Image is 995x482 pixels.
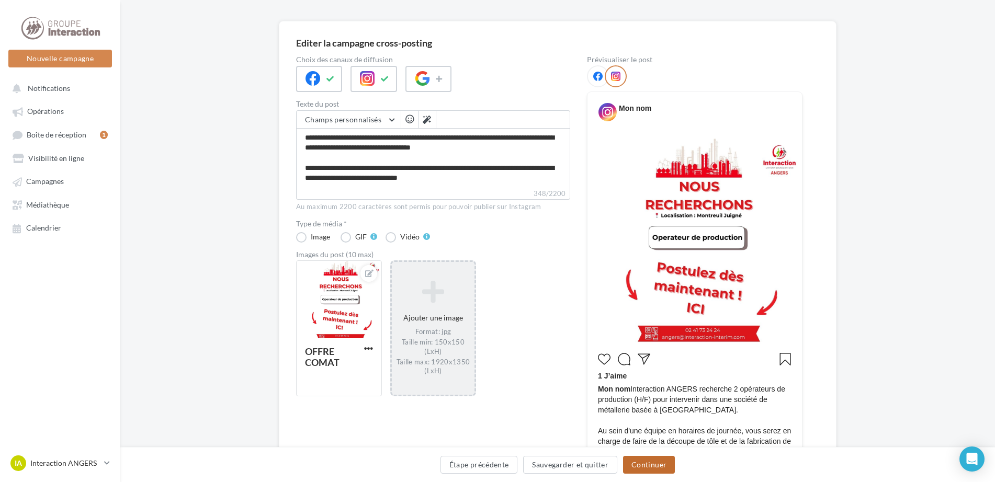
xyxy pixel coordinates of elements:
label: Type de média * [296,220,570,227]
div: OFFRE COMAT [305,346,340,368]
span: Opérations [27,107,64,116]
button: Notifications [6,78,110,97]
button: Sauvegarder et quitter [523,456,617,474]
span: Notifications [28,84,70,93]
svg: J’aime [598,353,610,365]
label: Texte du post [296,100,570,108]
label: Choix des canaux de diffusion [296,56,570,63]
span: Médiathèque [26,200,69,209]
button: Nouvelle campagne [8,50,112,67]
a: Visibilité en ligne [6,148,114,167]
div: Prévisualiser le post [587,56,802,63]
a: Opérations [6,101,114,120]
a: Calendrier [6,218,114,237]
div: Images du post (10 max) [296,251,570,258]
a: Campagnes [6,171,114,190]
span: Visibilité en ligne [28,154,84,163]
label: 348/2200 [296,188,570,200]
div: Open Intercom Messenger [959,446,985,472]
a: Médiathèque [6,195,114,214]
div: Au maximum 2200 caractères sont permis pour pouvoir publier sur Instagram [296,202,570,212]
span: Boîte de réception [27,130,86,139]
div: Editer la campagne cross-posting [296,38,432,48]
span: Champs personnalisés [305,115,381,124]
div: 1 [100,131,108,139]
div: Image [311,233,330,240]
span: Calendrier [26,224,61,233]
span: Mon nom [598,385,630,393]
div: Mon nom [619,103,651,113]
svg: Partager la publication [638,353,650,365]
svg: Enregistrer [779,353,792,365]
a: IA Interaction ANGERS [8,453,112,473]
button: Continuer [623,456,675,474]
div: GIF [355,233,367,240]
span: Campagnes [26,177,64,186]
button: Champs personnalisés [297,111,401,129]
p: Interaction ANGERS [30,458,100,468]
span: IA [15,458,22,468]
a: Boîte de réception1 [6,125,114,144]
svg: Commenter [618,353,630,365]
div: 1 J’aime [598,371,792,384]
button: Étape précédente [440,456,518,474]
div: Vidéo [400,233,420,240]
